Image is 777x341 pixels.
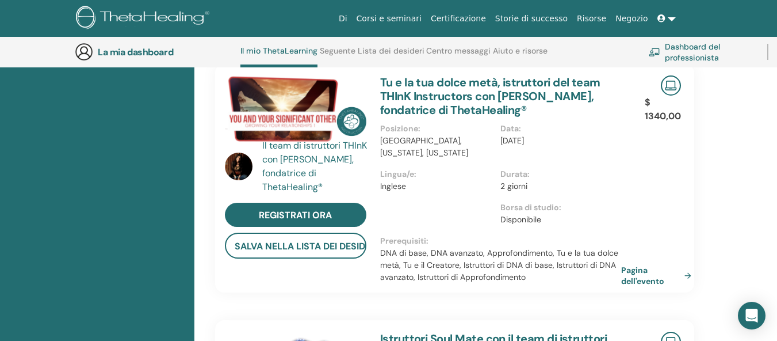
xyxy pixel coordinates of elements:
font: [DATE] [500,135,524,146]
font: Corsi e seminari [357,14,422,23]
font: Centro messaggi [426,46,491,56]
font: : [559,202,561,213]
font: : [527,169,530,179]
font: Lista dei desideri [358,46,424,56]
a: Il mio ThetaLearning [240,46,317,67]
a: Corsi e seminari [352,8,426,29]
img: logo.png [76,6,213,32]
font: La mia dashboard [98,46,173,58]
a: Tu e la tua dolce metà, istruttori del team THInK Instructors con [PERSON_NAME], fondatrice di Th... [380,75,600,118]
font: Inglese [380,181,406,191]
a: registrati ora [225,203,366,227]
a: Centro messaggi [426,46,491,65]
font: Lingua/e [380,169,414,179]
font: Data [500,123,519,134]
img: Tu e il tuo partner istruttori [225,75,366,143]
a: Storie di successo [491,8,572,29]
font: DNA di base, DNA avanzato, Approfondimento, Tu e la tua dolce metà, Tu e il Creatore, Istruttori ... [380,248,618,282]
font: salva nella lista dei desideri [235,241,378,253]
a: Risorse [572,8,611,29]
font: Aiuto e risorse [493,46,548,56]
a: Aiuto e risorse [493,46,548,65]
font: registrati ora [259,209,332,221]
font: 2 giorni [500,181,527,191]
font: Borsa di studio [500,202,559,213]
div: Apri Intercom Messenger [738,302,765,329]
a: Negozio [611,8,652,29]
a: Di [334,8,352,29]
font: Di [339,14,347,23]
font: Dashboard del professionista [665,41,720,63]
button: salva nella lista dei desideri [225,233,366,258]
font: : [519,123,521,134]
font: Negozio [615,14,648,23]
font: Pagina dell'evento [621,265,664,286]
font: Durata [500,169,527,179]
font: Storie di successo [495,14,568,23]
img: chalkboard-teacher.svg [649,48,660,56]
font: : [426,236,428,246]
img: default.jpg [225,153,252,180]
a: Il team di istruttori THInK con [PERSON_NAME], fondatrice di ThetaHealing® [262,139,369,194]
font: Prerequisiti [380,236,426,246]
font: $ 1340,00 [645,96,681,122]
a: Seguente [320,46,355,65]
font: : [414,169,416,179]
a: Dashboard del professionista [649,39,753,65]
font: : [418,123,420,134]
font: fondatrice di ThetaHealing® [262,167,323,193]
img: generic-user-icon.jpg [75,43,93,61]
a: Certificazione [426,8,491,29]
font: Il team di istruttori THInK con [PERSON_NAME], [262,139,367,165]
font: Certificazione [431,14,486,23]
a: Pagina dell'evento [621,264,696,287]
font: Risorse [577,14,606,23]
img: Seminario online dal vivo [661,75,681,96]
font: [GEOGRAPHIC_DATA], [US_STATE], [US_STATE] [380,135,468,158]
font: Disponibile [500,214,541,225]
font: Posizione [380,123,418,134]
font: Seguente [320,46,355,56]
a: Lista dei desideri [358,46,424,65]
font: Il mio ThetaLearning [240,46,317,56]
